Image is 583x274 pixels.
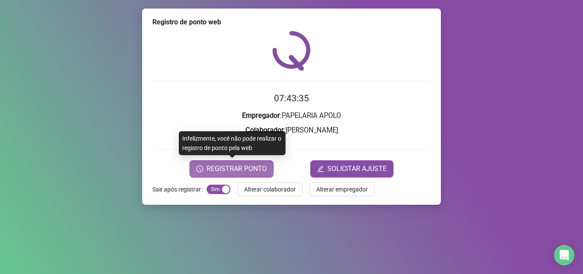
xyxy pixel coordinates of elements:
[189,160,274,177] button: REGISTRAR PONTO
[310,160,394,177] button: editSOLICITAR AJUSTE
[179,131,286,155] div: Infelizmente, você não pode realizar o registro de ponto pela web
[237,183,303,196] button: Alterar colaborador
[274,93,309,103] time: 07:43:35
[244,185,296,194] span: Alterar colaborador
[316,185,368,194] span: Alterar empregador
[317,165,324,172] span: edit
[554,245,574,265] div: Open Intercom Messenger
[245,126,284,134] strong: Colaborador
[152,183,207,196] label: Sair após registrar
[327,164,387,174] span: SOLICITAR AJUSTE
[309,183,375,196] button: Alterar empregador
[152,110,431,121] h3: : PAPELARIA APOLO
[272,31,311,71] img: QRPoint
[242,112,280,120] strong: Empregador
[207,164,267,174] span: REGISTRAR PONTO
[152,17,431,27] div: Registro de ponto web
[152,125,431,136] h3: : [PERSON_NAME]
[196,165,203,172] span: clock-circle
